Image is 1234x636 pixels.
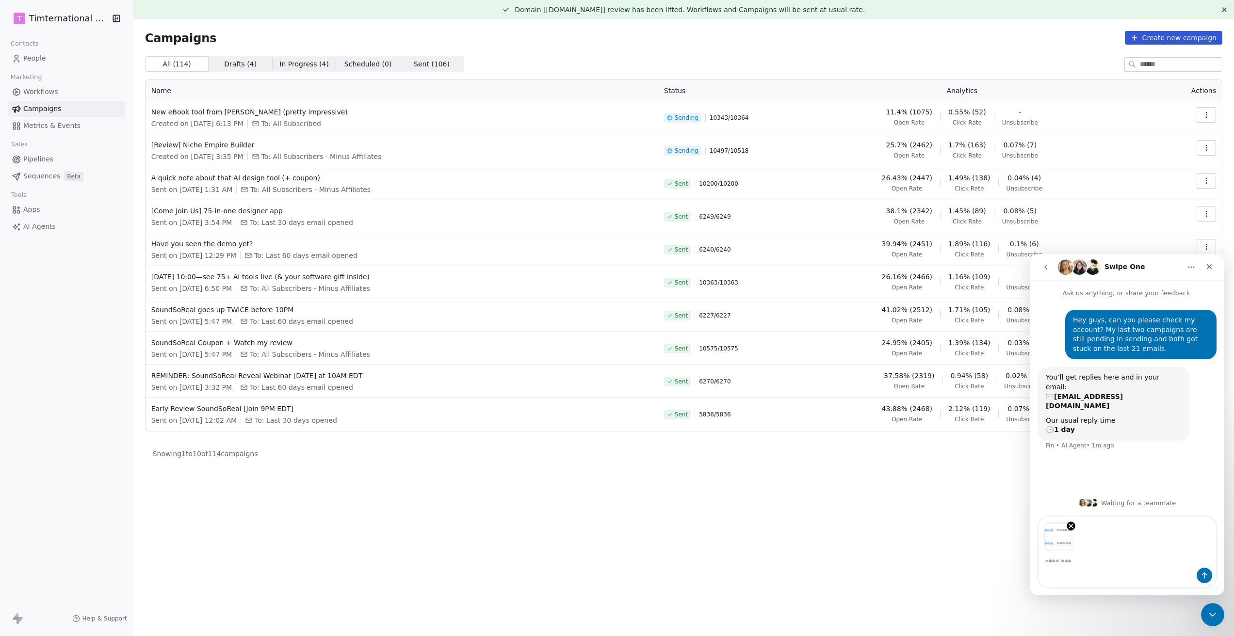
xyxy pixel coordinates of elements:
span: Help & Support [82,615,127,622]
span: To: All Subscribers - Minus Affiliates [250,284,370,293]
span: To: All Subscribers - Minus Affiliates [261,152,382,161]
span: Sent on [DATE] 3:54 PM [151,218,232,227]
span: - [1023,272,1025,282]
span: 0.02% (1) [1006,371,1039,381]
span: Click Rate [955,317,984,324]
span: 5836 / 5836 [699,411,731,418]
a: Campaigns [8,101,125,117]
span: Sent on [DATE] 5:47 PM [151,317,232,326]
span: Open Rate [893,152,925,159]
span: 6240 / 6240 [699,246,731,254]
a: Apps [8,202,125,218]
span: 0.08% (5) [1003,206,1037,216]
span: AI Agents [23,222,56,232]
th: Status [658,80,779,101]
span: Sequences [23,171,60,181]
span: 38.1% (2342) [886,206,932,216]
span: Open Rate [892,251,923,258]
span: Created on [DATE] 6:13 PM [151,119,244,128]
span: 10497 / 10518 [710,147,749,155]
span: 0.07% (4) [1007,404,1041,413]
span: 2.12% (119) [948,404,990,413]
span: Sales [7,137,32,152]
span: Open Rate [892,317,923,324]
span: 43.88% (2468) [882,404,932,413]
span: 10363 / 10363 [699,279,738,286]
span: 6227 / 6227 [699,312,731,319]
span: New eBook tool from [PERSON_NAME] (pretty impressive) [151,107,652,117]
span: 24.95% (2405) [882,338,932,348]
span: Sent [675,279,688,286]
span: Scheduled ( 0 ) [344,59,392,69]
span: 6249 / 6249 [699,213,731,221]
span: In Progress ( 4 ) [279,59,329,69]
span: Early Review SoundSoReal [Join 9PM EDT] [151,404,652,413]
span: Domain [[DOMAIN_NAME]] review has been lifted. Workflows and Campaigns will be sent at usual rate. [515,6,865,14]
span: 41.02% (2512) [882,305,932,315]
span: Apps [23,205,40,215]
span: 26.43% (2447) [882,173,932,183]
a: Pipelines [8,151,125,167]
span: 0.04% (4) [1007,173,1041,183]
span: Sending [675,114,698,122]
span: Open Rate [892,350,923,357]
button: Create new campaign [1125,31,1222,45]
a: SequencesBeta [8,168,125,184]
span: Open Rate [893,218,925,225]
span: Timternational B.V. [29,12,109,25]
span: Open Rate [892,185,923,192]
span: Click Rate [955,415,984,423]
span: Sent [675,246,688,254]
span: Open Rate [893,382,925,390]
span: Sent [675,411,688,418]
span: Sent on [DATE] 3:32 PM [151,382,232,392]
span: Created on [DATE] 3:35 PM [151,152,244,161]
span: Unsubscribe [1007,317,1042,324]
span: [Come Join Us] 75-in-one designer app [151,206,652,216]
span: 0.94% (58) [950,371,988,381]
span: To: Last 30 days email opened [250,218,353,227]
span: 26.16% (2466) [882,272,932,282]
span: Click Rate [953,152,982,159]
span: 1.71% (105) [948,305,990,315]
span: 1.7% (163) [948,140,986,150]
span: Sent on [DATE] 5:47 PM [151,350,232,359]
span: Unsubscribe [1007,284,1042,291]
span: To: All Subscribers - Minus Affiliates [250,185,371,194]
span: To: Last 60 days email opened [254,251,357,260]
th: Analytics [779,80,1145,101]
span: 1.39% (134) [948,338,990,348]
span: Click Rate [953,218,982,225]
span: 10200 / 10200 [699,180,738,188]
span: Click Rate [953,119,982,127]
span: Unsubscribe [1004,382,1040,390]
span: To: Last 60 days email opened [250,317,353,326]
span: Sent [675,312,688,319]
span: 25.7% (2462) [886,140,932,150]
span: Click Rate [955,185,984,192]
span: Click Rate [955,350,984,357]
span: 0.55% (52) [948,107,986,117]
span: 1.89% (116) [948,239,990,249]
span: Sent on [DATE] 12:02 AM [151,415,237,425]
span: Tools [7,188,31,202]
span: 39.94% (2451) [882,239,932,249]
span: 11.4% (1075) [886,107,932,117]
span: Click Rate [955,284,984,291]
span: REMINDER: SoundSoReal Reveal Webinar [DATE] at 10AM EDT [151,371,652,381]
span: 0.1% (6) [1010,239,1039,249]
span: SoundSoReal Coupon + Watch my review [151,338,652,348]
